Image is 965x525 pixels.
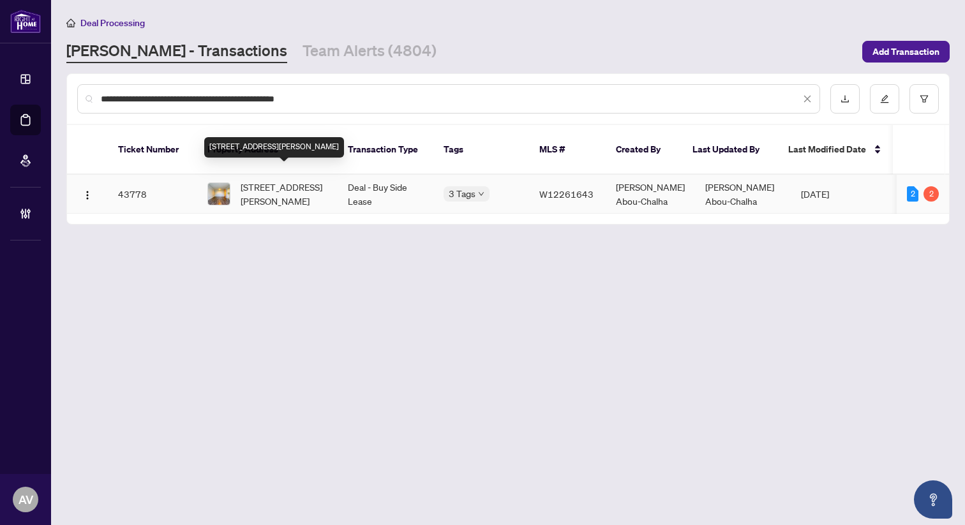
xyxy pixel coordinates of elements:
[19,491,33,508] span: AV
[108,175,197,214] td: 43778
[478,191,484,197] span: down
[907,186,918,202] div: 2
[606,125,682,175] th: Created By
[338,125,433,175] th: Transaction Type
[924,186,939,202] div: 2
[788,142,866,156] span: Last Modified Date
[801,188,829,200] span: [DATE]
[108,125,197,175] th: Ticket Number
[197,125,338,175] th: Property Address
[529,125,606,175] th: MLS #
[920,94,929,103] span: filter
[909,84,939,114] button: filter
[449,186,475,201] span: 3 Tags
[10,10,41,33] img: logo
[66,40,287,63] a: [PERSON_NAME] - Transactions
[80,17,145,29] span: Deal Processing
[433,125,529,175] th: Tags
[695,175,791,214] td: [PERSON_NAME] Abou-Chalha
[830,84,860,114] button: download
[872,41,939,62] span: Add Transaction
[338,175,433,214] td: Deal - Buy Side Lease
[303,40,437,63] a: Team Alerts (4804)
[241,180,327,208] span: [STREET_ADDRESS][PERSON_NAME]
[616,181,685,207] span: [PERSON_NAME] Abou-Chalha
[66,18,75,27] span: home
[539,188,594,200] span: W12261643
[778,125,893,175] th: Last Modified Date
[880,94,889,103] span: edit
[914,480,952,519] button: Open asap
[682,125,778,175] th: Last Updated By
[841,94,849,103] span: download
[803,94,812,103] span: close
[82,190,93,200] img: Logo
[870,84,899,114] button: edit
[208,183,230,205] img: thumbnail-img
[204,137,344,158] div: [STREET_ADDRESS][PERSON_NAME]
[77,184,98,204] button: Logo
[862,41,950,63] button: Add Transaction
